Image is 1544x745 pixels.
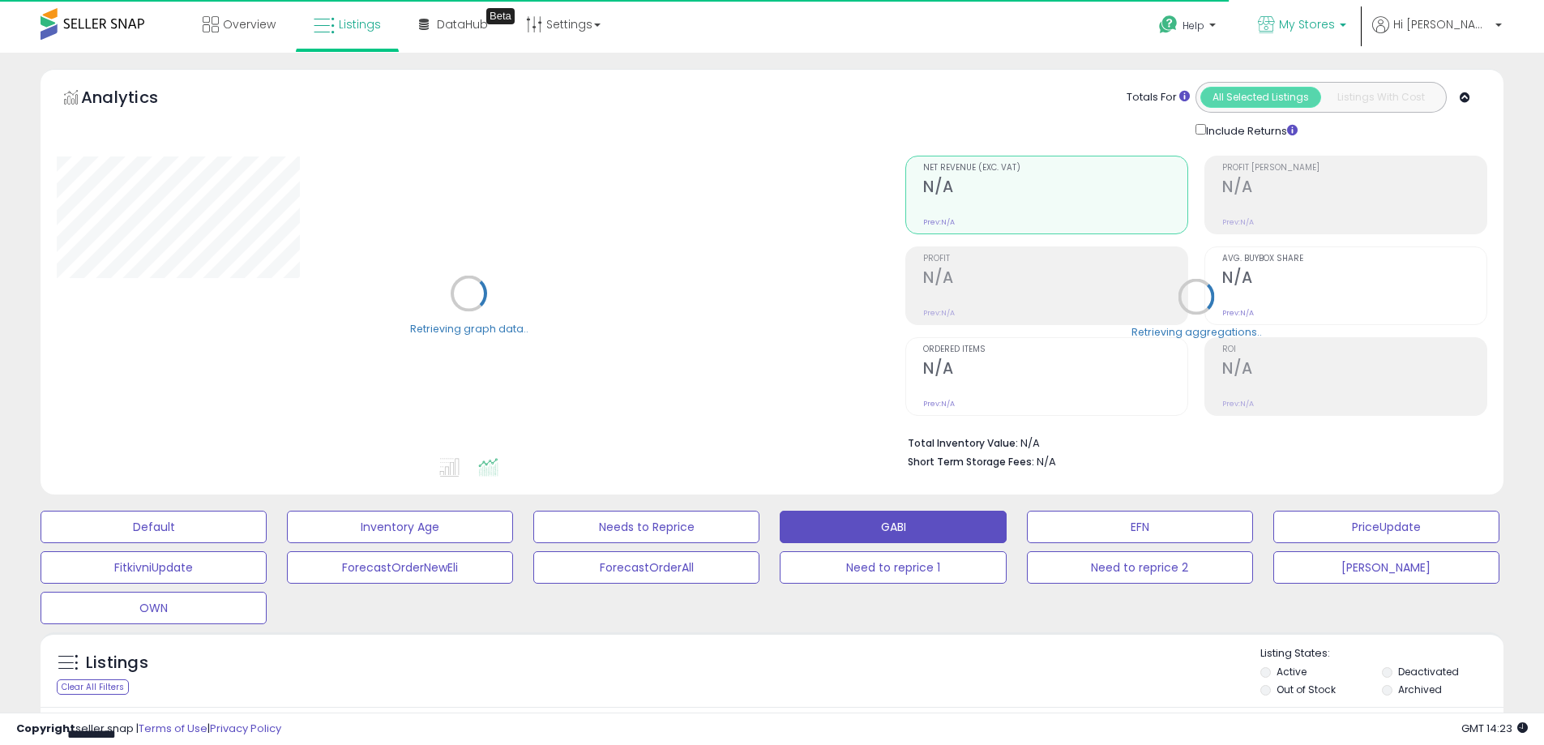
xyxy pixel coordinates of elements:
label: Archived [1398,683,1442,696]
label: Out of Stock [1277,683,1336,696]
button: PriceUpdate [1273,511,1499,543]
span: 2025-09-8 14:23 GMT [1461,721,1528,736]
button: Need to reprice 1 [780,551,1006,584]
label: Active [1277,665,1307,679]
button: [PERSON_NAME] [1273,551,1499,584]
label: Deactivated [1398,665,1459,679]
span: My Stores [1279,16,1335,32]
button: OWN [41,592,267,624]
button: GABI [780,511,1006,543]
span: Listings [339,16,381,32]
span: Help [1183,19,1204,32]
button: Needs to Reprice [533,511,759,543]
button: Default [41,511,267,543]
button: EFN [1027,511,1253,543]
i: Get Help [1158,15,1178,35]
button: Need to reprice 2 [1027,551,1253,584]
button: ForecastOrderNewEli [287,551,513,584]
strong: Copyright [16,721,75,736]
div: Retrieving graph data.. [410,321,528,336]
button: FitkivniUpdate [41,551,267,584]
div: Include Returns [1183,121,1317,139]
button: Inventory Age [287,511,513,543]
h5: Listings [86,652,148,674]
div: Clear All Filters [57,679,129,695]
p: Listing States: [1260,646,1503,662]
span: DataHub [437,16,488,32]
button: All Selected Listings [1200,87,1321,108]
span: Overview [223,16,276,32]
div: seller snap | | [16,721,281,737]
div: Tooltip anchor [486,8,515,24]
div: Totals For [1127,90,1190,105]
a: Help [1146,2,1232,53]
span: Hi [PERSON_NAME] [1393,16,1491,32]
div: Retrieving aggregations.. [1131,324,1262,339]
button: ForecastOrderAll [533,551,759,584]
button: Listings With Cost [1320,87,1441,108]
a: Hi [PERSON_NAME] [1372,16,1502,53]
h5: Analytics [81,86,190,113]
